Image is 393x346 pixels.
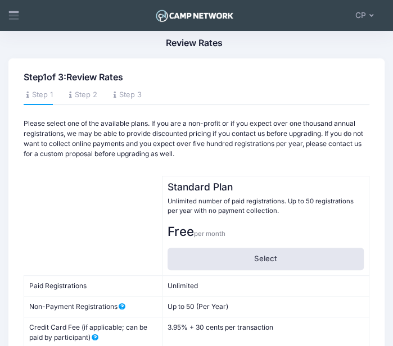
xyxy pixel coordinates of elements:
span: CP [355,10,366,21]
p: Free [168,222,364,241]
span: per month [194,230,225,238]
span: Review Rates [66,72,123,83]
a: Step 2 [66,86,97,104]
td: Paid Registrations [24,275,162,296]
a: Step 3 [111,86,142,104]
td: Non-Payment Registrations [24,296,162,317]
a: Step 1 [24,86,53,104]
img: Logo [154,7,234,24]
label: Select [168,248,364,270]
h1: Review Rates [166,38,223,48]
span: 1 [43,72,47,83]
td: Up to 50 (Per Year) [162,296,369,317]
p: Unlimited number of paid registrations. Up to 50 registrations per year with no payment collection. [168,197,364,216]
p: Please select one of the available plans. If you are a non-profit or if you expect over one thous... [24,119,369,167]
td: Unlimited [162,275,369,296]
h3: Step of 3: [24,72,369,83]
div: Show aside menu [5,3,22,27]
h2: Standard Plan [168,181,364,193]
button: CP [349,3,385,27]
